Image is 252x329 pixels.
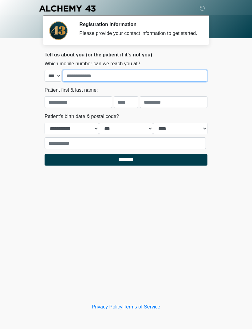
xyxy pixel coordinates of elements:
h2: Registration Information [79,21,198,27]
img: Alchemy 43 Logo [38,5,96,12]
a: | [122,304,124,309]
label: Patient first & last name: [45,86,98,94]
label: Patient's birth date & postal code? [45,113,119,120]
div: Please provide your contact information to get started. [79,30,198,37]
a: Terms of Service [124,304,160,309]
a: Privacy Policy [92,304,123,309]
h2: Tell us about you (or the patient if it's not you) [45,52,207,58]
img: Agent Avatar [49,21,68,40]
label: Which mobile number can we reach you at? [45,60,140,67]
